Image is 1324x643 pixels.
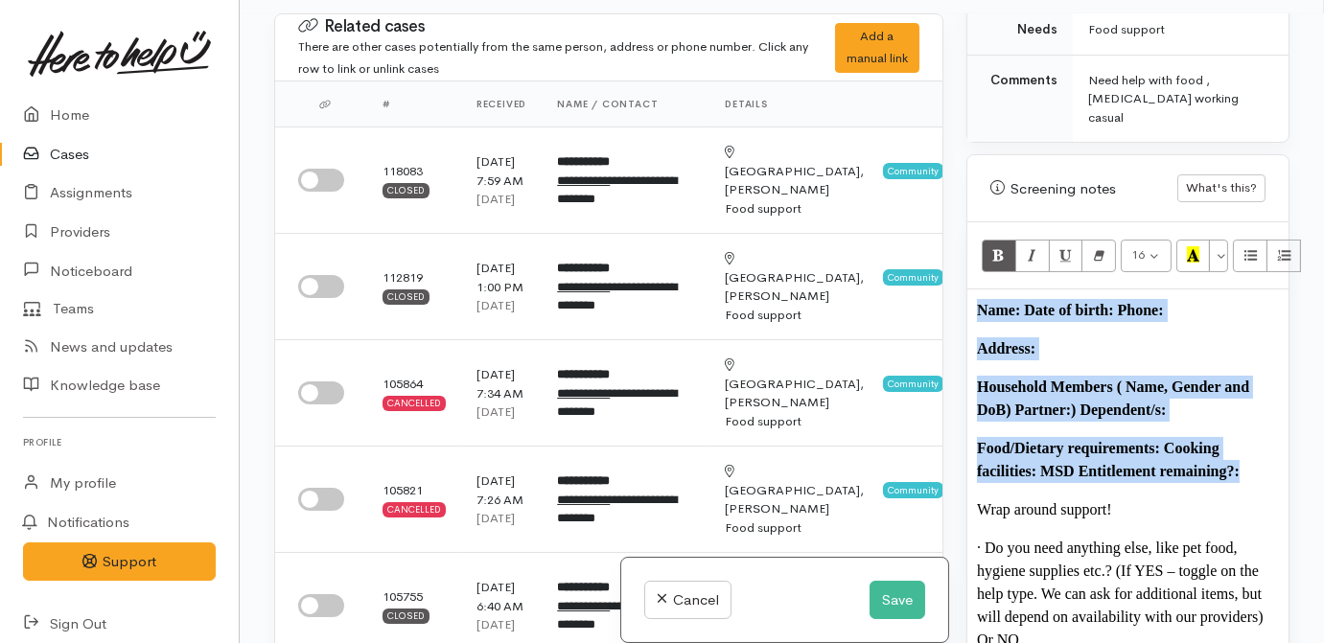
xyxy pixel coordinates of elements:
div: Closed [383,609,430,624]
div: Food support [725,306,943,325]
span: Community [883,376,943,391]
time: [DATE] [476,191,515,207]
time: [DATE] [476,403,515,420]
span: [GEOGRAPHIC_DATA], [725,482,864,498]
button: Unordered list (CTRL+SHIFT+NUM7) [1233,240,1267,272]
button: Recent Color [1176,240,1211,272]
button: Underline (CTRL+U) [1049,240,1083,272]
div: Food support [725,412,943,431]
div: [DATE] 7:59 AM [476,152,526,190]
td: 105864 [367,340,461,447]
div: Cancelled [383,502,446,517]
div: Food support [725,518,943,538]
div: [PERSON_NAME] [725,462,877,518]
span: [GEOGRAPHIC_DATA], [725,163,864,179]
b: Food/Dietary requirements: Cooking facilities: MSD Entitlement remaining?: [977,440,1240,479]
td: 105821 [367,447,461,553]
h6: Profile [23,429,216,455]
button: What's this? [1177,174,1266,202]
div: Cancelled [383,396,446,411]
h3: Related cases [298,17,812,36]
time: [DATE] [476,297,515,313]
time: [DATE] [476,510,515,526]
td: Comments [967,55,1073,142]
div: Closed [383,289,430,305]
time: [DATE] [476,616,515,632]
a: Cancel [644,581,732,620]
th: # [367,81,461,127]
span: Community [883,482,943,497]
div: [DATE] 7:26 AM [476,471,526,509]
div: [DATE] 6:40 AM [476,578,526,615]
p: Wrap around support! [977,498,1279,521]
span: [GEOGRAPHIC_DATA], [725,376,864,392]
td: 118083 [367,127,461,234]
b: Name: Date of birth: Phone: [977,302,1164,318]
td: Needs [967,5,1073,56]
button: Font Size [1121,240,1172,272]
th: Name / contact [542,81,709,127]
div: Food support [1088,20,1266,39]
div: Closed [383,183,430,198]
span: Community [883,269,943,285]
span: Community [883,163,943,178]
button: Remove Font Style (CTRL+\) [1081,240,1116,272]
div: [PERSON_NAME] [725,143,877,199]
b: Household Members ( Name, Gender and DoB) Partner:) Dependent/s: [977,379,1249,418]
b: Address: [977,340,1035,356]
td: 112819 [367,234,461,340]
button: Support [23,542,216,582]
div: [PERSON_NAME] [725,249,877,306]
button: Italic (CTRL+I) [1015,240,1050,272]
div: [PERSON_NAME] [725,356,877,412]
button: Ordered list (CTRL+SHIFT+NUM8) [1266,240,1301,272]
th: Received [461,81,542,127]
div: Food support [725,199,943,218]
div: [DATE] 7:34 AM [476,365,526,402]
th: Details [709,81,959,127]
div: Screening notes [990,178,1177,200]
div: Add a manual link [835,23,919,73]
div: [DATE] 1:00 PM [476,259,526,296]
small: There are other cases potentially from the same person, address or phone number. Click any row to... [298,38,808,77]
span: 16 [1132,246,1146,263]
div: Need help with food , [MEDICAL_DATA] working casual [1088,71,1266,127]
button: More Color [1209,240,1228,272]
span: [GEOGRAPHIC_DATA], [725,269,864,286]
button: Bold (CTRL+B) [982,240,1016,272]
button: Save [870,581,925,620]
